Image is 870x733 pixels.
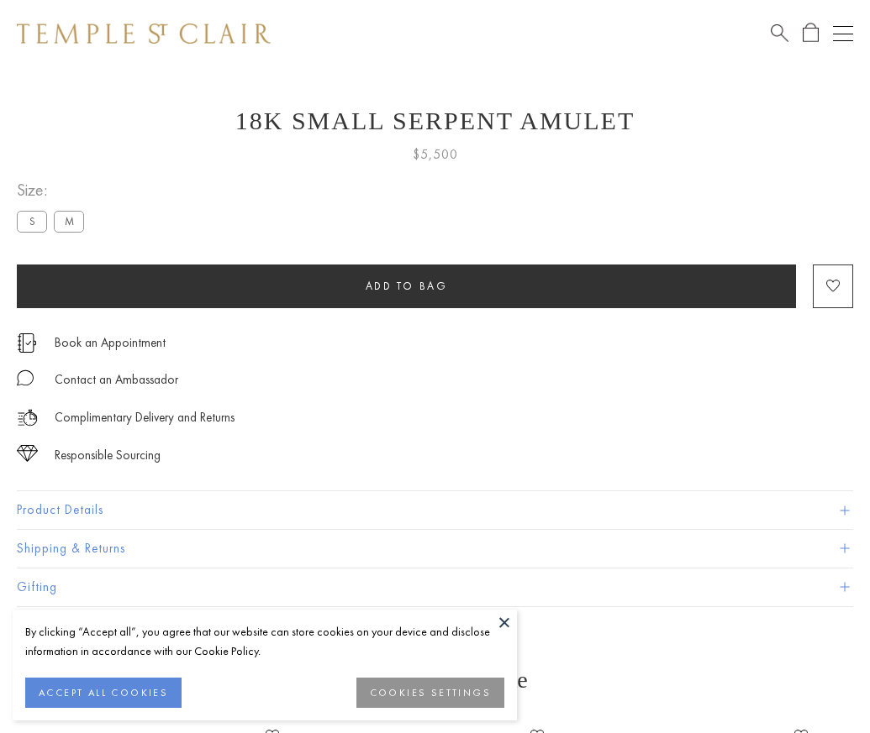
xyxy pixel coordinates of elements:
[17,107,853,135] h1: 18K Small Serpent Amulet
[413,144,458,165] span: $5,500
[17,568,853,606] button: Gifting
[17,211,47,232] label: S
[17,407,38,428] img: icon_delivery.svg
[55,333,166,352] a: Book an Appointment
[55,369,178,390] div: Contact an Ambassador
[25,622,504,661] div: By clicking “Accept all”, you agree that our website can store cookies on your device and disclos...
[356,678,504,708] button: COOKIES SETTINGS
[25,678,182,708] button: ACCEPT ALL COOKIES
[17,530,853,568] button: Shipping & Returns
[17,491,853,529] button: Product Details
[771,23,788,44] a: Search
[17,176,91,204] span: Size:
[803,23,819,44] a: Open Shopping Bag
[833,24,853,44] button: Open navigation
[17,445,38,462] img: icon_sourcing.svg
[17,369,34,386] img: MessageIcon-01_2.svg
[54,211,84,232] label: M
[17,264,796,308] button: Add to bag
[55,445,161,466] div: Responsible Sourcing
[17,333,37,353] img: icon_appointment.svg
[17,24,271,44] img: Temple St. Clair
[366,279,448,293] span: Add to bag
[55,407,235,428] p: Complimentary Delivery and Returns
